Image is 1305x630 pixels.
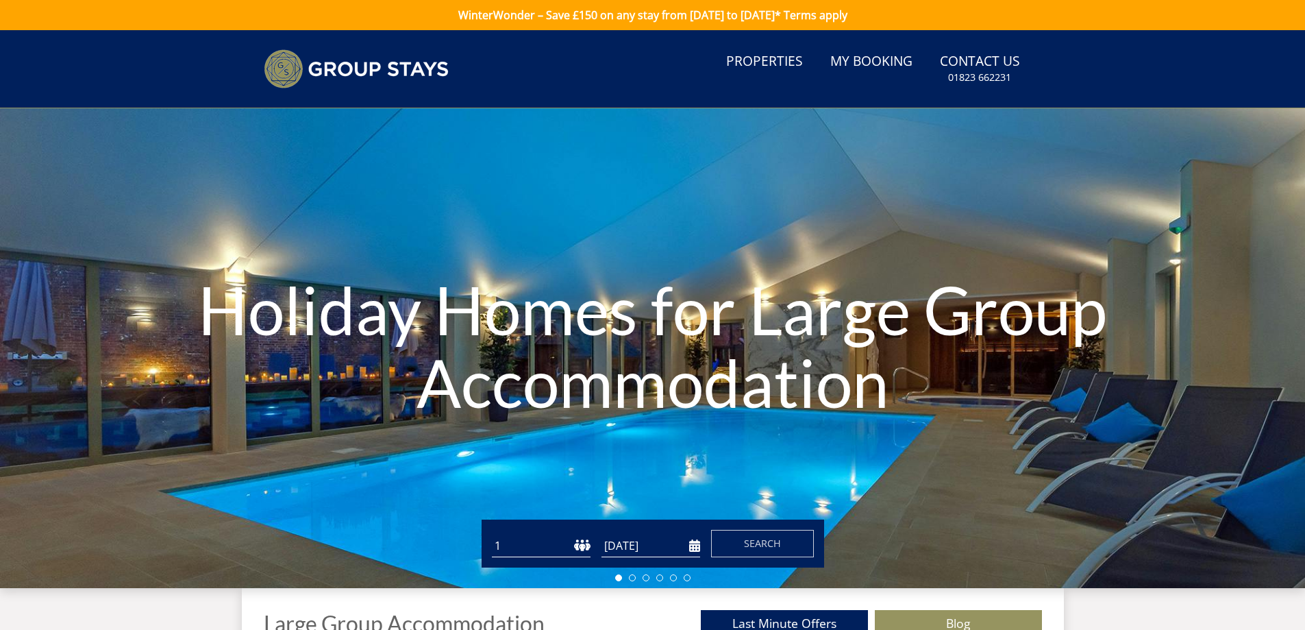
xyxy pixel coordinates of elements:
a: My Booking [825,47,918,77]
img: Group Stays [264,49,449,88]
a: Contact Us01823 662231 [934,47,1026,91]
a: Properties [721,47,808,77]
h1: Holiday Homes for Large Group Accommodation [196,246,1110,446]
span: Search [744,537,781,550]
button: Search [711,530,814,557]
small: 01823 662231 [948,71,1011,84]
input: Arrival Date [601,535,700,557]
